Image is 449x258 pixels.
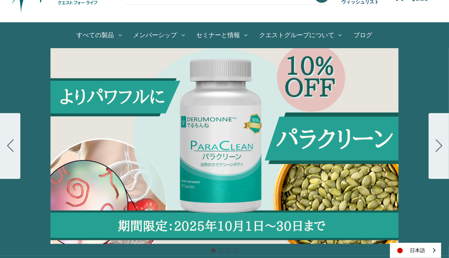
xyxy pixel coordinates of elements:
button: Go to slide 2 [429,113,449,179]
button: Go to slide 2 [218,248,223,253]
button: Go to slide 1 [211,248,216,253]
aside: Language selected: 日本語 [390,243,441,258]
a: セミナーと情報 [191,23,254,48]
a: All Products [71,23,128,48]
button: Go to slide 4 [233,248,238,253]
a: 日本語 [390,243,441,258]
div: Language [390,243,441,258]
a: メンバーシップ [128,23,191,48]
button: Go to slide 3 [226,248,231,253]
a: ブログ [348,23,378,48]
a: クエストグループについて [253,23,348,48]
